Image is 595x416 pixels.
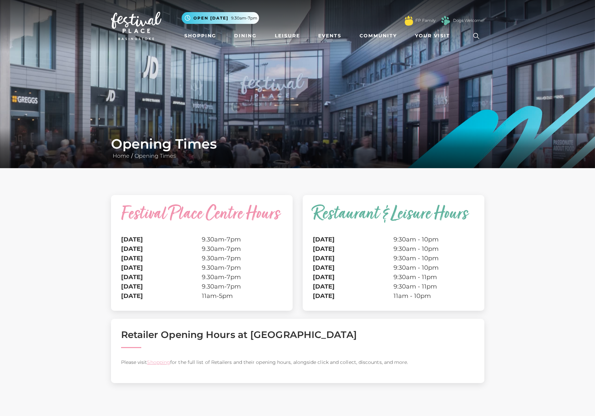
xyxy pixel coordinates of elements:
td: 9.30am-7pm [202,254,283,263]
td: 9:30am - 10pm [394,263,474,272]
td: 9.30am-7pm [202,244,283,254]
td: 11am-5pm [202,291,283,301]
th: [DATE] [313,254,394,263]
a: Dogs Welcome! [453,17,484,24]
td: 9:30am - 10pm [394,244,474,254]
caption: Festival Place Centre Hours [121,205,283,235]
button: Open [DATE] 9.30am-7pm [182,12,259,24]
a: Opening Times [133,153,178,159]
a: Home [111,153,131,159]
th: [DATE] [313,291,394,301]
td: 9:30am - 11pm [394,282,474,291]
a: Shopping [147,359,170,365]
th: [DATE] [313,282,394,291]
p: Please visit for the full list of Retailers and their opening hours, alongside click and collect,... [121,358,474,366]
a: FP Family [415,17,436,24]
a: Shopping [182,30,219,42]
th: [DATE] [121,244,202,254]
a: Community [357,30,400,42]
td: 9:30am - 11pm [394,272,474,282]
th: [DATE] [121,291,202,301]
img: Festival Place Logo [111,12,161,40]
td: 11am - 10pm [394,291,474,301]
a: Dining [231,30,259,42]
caption: Restaurant & Leisure Hours [313,205,474,235]
th: [DATE] [313,272,394,282]
th: [DATE] [313,263,394,272]
th: [DATE] [121,254,202,263]
td: 9.30am-7pm [202,263,283,272]
div: / [106,136,489,160]
h2: Retailer Opening Hours at [GEOGRAPHIC_DATA] [121,329,474,340]
h1: Opening Times [111,136,484,152]
span: Open [DATE] [193,15,228,21]
th: [DATE] [121,282,202,291]
a: Leisure [272,30,303,42]
th: [DATE] [313,235,394,244]
th: [DATE] [121,235,202,244]
td: 9:30am - 10pm [394,254,474,263]
span: 9.30am-7pm [231,15,257,21]
td: 9.30am-7pm [202,235,283,244]
a: Events [315,30,344,42]
th: [DATE] [313,244,394,254]
td: 9.30am-7pm [202,272,283,282]
span: Your Visit [415,32,450,39]
td: 9.30am-7pm [202,282,283,291]
td: 9:30am - 10pm [394,235,474,244]
th: [DATE] [121,263,202,272]
th: [DATE] [121,272,202,282]
a: Your Visit [412,30,456,42]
